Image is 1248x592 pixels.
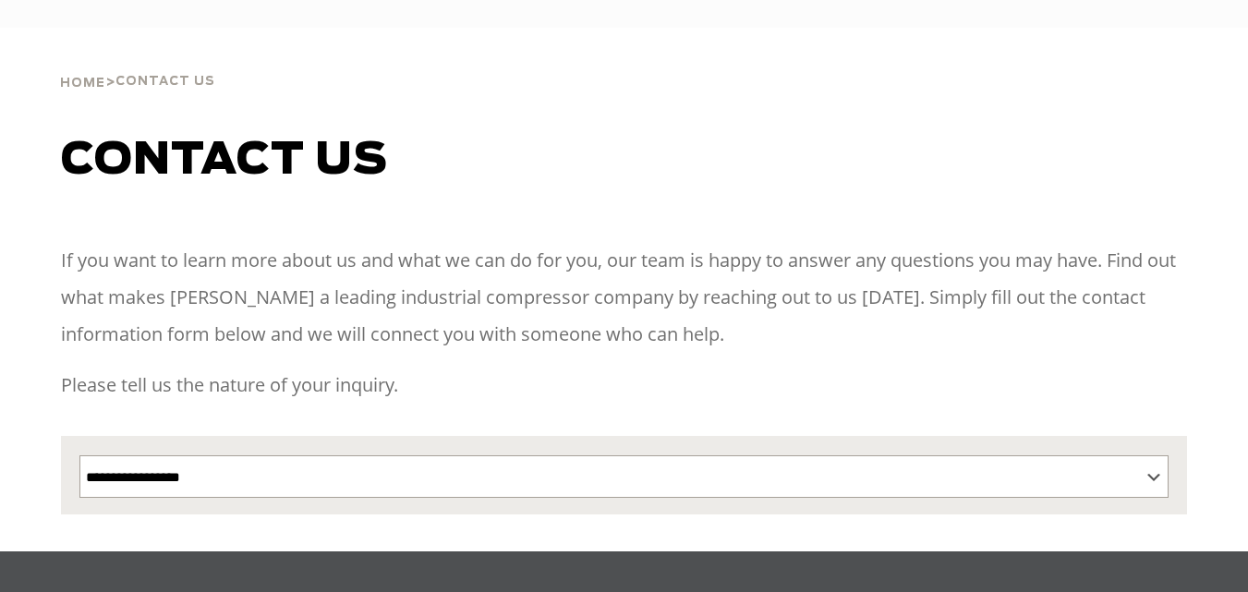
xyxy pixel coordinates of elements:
[61,139,388,183] span: Contact us
[60,78,105,90] span: Home
[115,76,215,88] span: Contact Us
[60,74,105,91] a: Home
[61,367,1187,404] p: Please tell us the nature of your inquiry.
[61,242,1187,353] p: If you want to learn more about us and what we can do for you, our team is happy to answer any qu...
[60,28,215,98] div: >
